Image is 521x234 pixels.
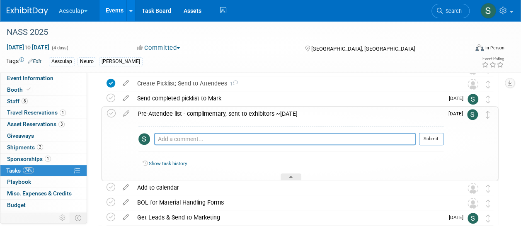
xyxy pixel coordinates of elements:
[0,142,87,153] a: Shipments2
[431,4,470,18] a: Search
[7,132,34,139] span: Giveaways
[486,185,490,193] i: Move task
[119,214,133,221] a: edit
[49,57,75,66] div: Aesculap
[6,57,41,66] td: Tags
[475,44,484,51] img: Format-Inperson.png
[7,156,51,162] span: Sponsorships
[58,121,65,127] span: 3
[133,76,451,90] div: Create Picklist; Send to Attendees
[27,87,31,92] i: Booth reservation complete
[7,98,28,105] span: Staff
[4,25,462,40] div: NASS 2025
[468,94,478,105] img: Sara Hurson
[0,73,87,84] a: Event Information
[486,214,490,222] i: Move task
[0,119,87,130] a: Asset Reservations3
[133,210,444,224] div: Get Leads & Send to Marketing
[149,161,187,166] a: Show task history
[6,44,50,51] span: [DATE] [DATE]
[227,81,238,87] span: 1
[119,80,133,87] a: edit
[7,86,32,93] span: Booth
[133,180,451,195] div: Add to calendar
[485,45,504,51] div: In-Person
[45,156,51,162] span: 1
[0,96,87,107] a: Staff8
[22,98,28,104] span: 8
[0,154,87,165] a: Sponsorships1
[119,184,133,191] a: edit
[480,3,496,19] img: Sara Hurson
[37,144,43,150] span: 2
[70,212,87,223] td: Toggle Event Tabs
[449,214,468,220] span: [DATE]
[51,45,68,51] span: (4 days)
[133,91,444,105] div: Send completed picklist to Mark
[0,165,87,176] a: Tasks74%
[28,58,41,64] a: Edit
[0,107,87,118] a: Travel Reservations1
[0,84,87,95] a: Booth
[119,95,133,102] a: edit
[0,200,87,211] a: Budget
[119,199,133,206] a: edit
[7,178,31,185] span: Playbook
[7,7,48,15] img: ExhibitDay
[486,200,490,207] i: Move task
[134,44,183,52] button: Committed
[7,190,72,197] span: Misc. Expenses & Credits
[432,43,504,56] div: Event Format
[78,57,96,66] div: Neuro
[449,95,468,101] span: [DATE]
[99,57,143,66] div: [PERSON_NAME]
[7,144,43,151] span: Shipments
[133,107,443,121] div: Pre-Attendee list - complimentary, sent to exhibitors ~[DATE]
[7,121,65,127] span: Asset Reservations
[468,198,478,209] img: Unassigned
[468,79,478,90] img: Unassigned
[0,176,87,188] a: Playbook
[486,95,490,103] i: Move task
[119,110,133,117] a: edit
[486,111,490,119] i: Move task
[60,110,66,116] span: 1
[7,202,26,208] span: Budget
[419,133,443,145] button: Submit
[0,188,87,199] a: Misc. Expenses & Credits
[482,57,504,61] div: Event Rating
[6,167,34,174] span: Tasks
[448,111,467,117] span: [DATE]
[56,212,70,223] td: Personalize Event Tab Strip
[23,167,34,173] span: 74%
[0,130,87,141] a: Giveaways
[24,44,32,51] span: to
[7,75,53,81] span: Event Information
[468,183,478,194] img: Unassigned
[468,213,478,224] img: Sara Hurson
[443,8,462,14] span: Search
[138,133,150,145] img: Sara Hurson
[467,109,478,120] img: Sara Hurson
[486,80,490,88] i: Move task
[133,195,451,210] div: BOL for Material Handling Forms
[311,46,415,52] span: [GEOGRAPHIC_DATA], [GEOGRAPHIC_DATA]
[7,109,66,116] span: Travel Reservations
